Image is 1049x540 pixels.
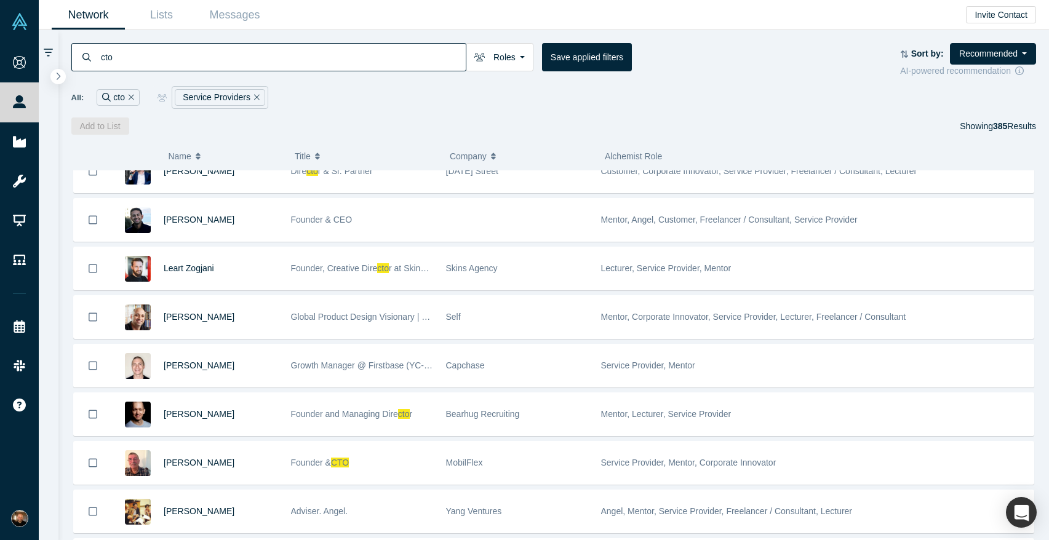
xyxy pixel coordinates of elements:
[295,143,437,169] button: Title
[125,499,151,525] img: Terrence Yang's Profile Image
[164,263,214,273] a: Leart Zogjani
[11,510,28,527] img: Jeff Cherkassky's Account
[125,402,151,427] img: Kraig Ward's Profile Image
[318,166,373,176] span: r & Sr. Partner
[125,353,151,379] img: Ian Garrett's Profile Image
[74,199,112,241] button: Bookmark
[291,263,378,273] span: Founder, Creative Dire
[71,117,129,135] button: Add to List
[450,143,592,169] button: Company
[542,43,632,71] button: Save applied filters
[966,6,1036,23] button: Invite Contact
[601,360,695,370] span: Service Provider, Mentor
[125,1,198,30] a: Lists
[291,360,445,370] span: Growth Manager @ Firstbase (YC-W21)
[291,506,348,516] span: Adviser. Angel.
[100,42,466,71] input: Search by name, title, company, summary, expertise, investment criteria or topics of focus
[601,312,906,322] span: Mentor, Corporate Innovator, Service Provider, Lecturer, Freelancer / Consultant
[74,150,112,193] button: Bookmark
[601,506,853,516] span: Angel, Mentor, Service Provider, Freelancer / Consultant, Lecturer
[911,49,944,58] strong: Sort by:
[164,215,234,224] a: [PERSON_NAME]
[164,166,234,176] a: [PERSON_NAME]
[450,143,487,169] span: Company
[389,263,455,273] span: r at Skins Agency
[291,166,307,176] span: Dire
[250,90,260,105] button: Remove Filter
[74,393,112,435] button: Bookmark
[331,458,349,467] span: CTO
[410,409,413,419] span: r
[446,263,498,273] span: Skins Agency
[601,215,858,224] span: Mentor, Angel, Customer, Freelancer / Consultant, Service Provider
[601,409,732,419] span: Mentor, Lecturer, Service Provider
[74,490,112,533] button: Bookmark
[11,13,28,30] img: Alchemist Vault Logo
[291,409,398,419] span: Founder and Managing Dire
[71,92,84,104] span: All:
[960,117,1036,135] div: Showing
[950,43,1036,65] button: Recommended
[446,458,483,467] span: MobilFlex
[164,458,234,467] a: [PERSON_NAME]
[97,89,139,106] div: cto
[125,304,151,330] img: Udi Waizer's Profile Image
[291,215,353,224] span: Founder & CEO
[164,506,234,516] a: [PERSON_NAME]
[291,312,815,322] span: Global Product Design Visionary | Cross-Functional Collaborator | Senior Advisor | Expert Consult...
[446,312,461,322] span: Self
[125,159,151,185] img: Neil Cocker's Profile Image
[466,43,533,71] button: Roles
[446,166,498,176] span: [DATE] Street
[74,442,112,484] button: Bookmark
[601,166,917,176] span: Customer, Corporate Innovator, Service Provider, Freelancer / Consultant, Lecturer
[74,296,112,338] button: Bookmark
[993,121,1007,131] strong: 385
[605,151,662,161] span: Alchemist Role
[446,506,502,516] span: Yang Ventures
[198,1,271,30] a: Messages
[306,166,318,176] span: cto
[900,65,1036,77] div: AI-powered recommendation
[993,121,1036,131] span: Results
[295,143,311,169] span: Title
[398,409,410,419] span: cto
[125,207,151,233] img: Pramod Dabir's Profile Image
[601,263,732,273] span: Lecturer, Service Provider, Mentor
[168,143,191,169] span: Name
[125,450,151,476] img: Mihai Buta's Profile Image
[52,1,125,30] a: Network
[125,90,134,105] button: Remove Filter
[601,458,776,467] span: Service Provider, Mentor, Corporate Innovator
[125,256,151,282] img: Leart Zogjani's Profile Image
[446,409,520,419] span: Bearhug Recruiting
[168,143,282,169] button: Name
[164,409,234,419] a: [PERSON_NAME]
[164,312,234,322] a: [PERSON_NAME]
[175,89,265,106] div: Service Providers
[446,360,485,370] span: Capchase
[164,360,234,370] a: [PERSON_NAME]
[291,458,331,467] span: Founder &
[74,344,112,387] button: Bookmark
[74,247,112,290] button: Bookmark
[377,263,389,273] span: cto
